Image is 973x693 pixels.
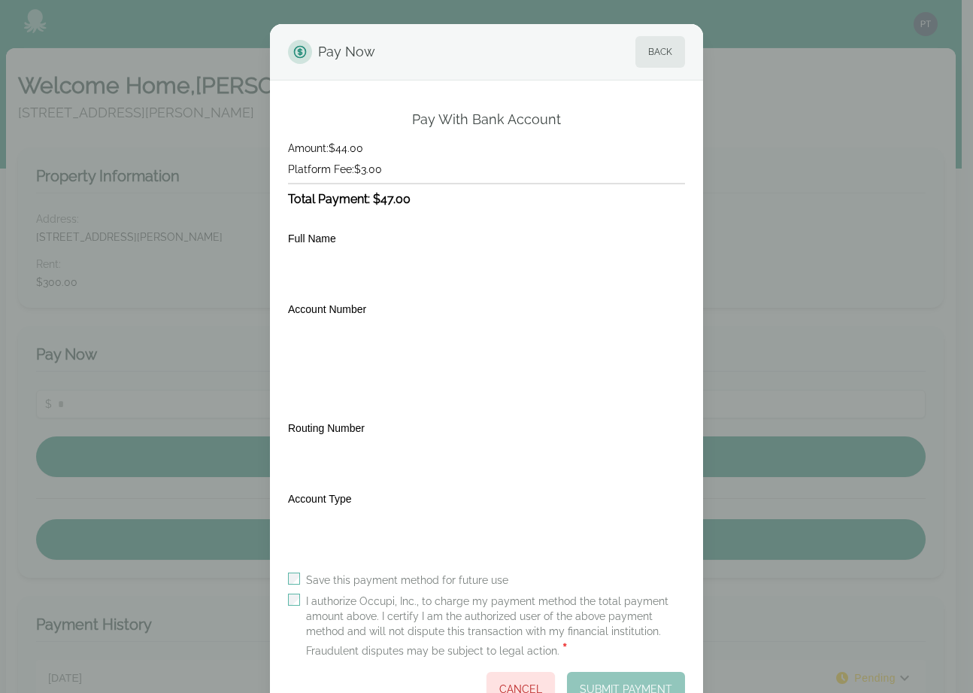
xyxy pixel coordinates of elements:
label: I authorize Occupi, Inc., to charge my payment method the total payment amount above. I certify I... [306,594,685,660]
span: Pay Now [318,36,375,68]
label: Full Name [288,233,336,245]
h3: Total Payment: $47.00 [288,190,685,208]
label: Account Type [288,493,352,505]
label: Save this payment method for future use [306,573,508,588]
h4: Platform Fee: $3.00 [288,162,685,177]
h4: Amount: $44.00 [288,141,685,156]
button: Back [635,36,685,68]
h2: Pay With Bank Account [412,111,561,129]
label: Routing Number [288,422,365,434]
label: Account Number [288,303,366,315]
